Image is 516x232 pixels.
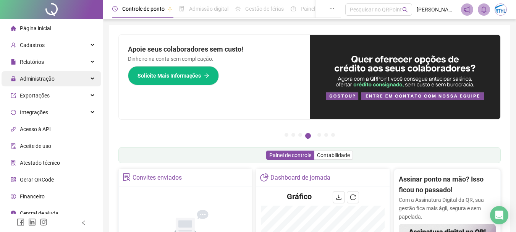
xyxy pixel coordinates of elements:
span: Admissão digital [189,6,228,12]
span: ellipsis [329,6,335,11]
span: Painel do DP [301,6,330,12]
span: audit [11,143,16,149]
span: Gestão de férias [245,6,284,12]
span: info-circle [11,211,16,216]
button: 3 [298,133,302,137]
p: Com a Assinatura Digital da QR, sua gestão fica mais ágil, segura e sem papelada. [399,196,496,221]
span: instagram [40,218,47,226]
span: reload [350,194,356,200]
span: dollar [11,194,16,199]
span: Financeiro [20,193,45,200]
span: [PERSON_NAME] - ARTHUZO [417,5,456,14]
span: Página inicial [20,25,51,31]
span: facebook [17,218,24,226]
span: Administração [20,76,55,82]
div: Dashboard de jornada [270,171,330,184]
span: linkedin [28,218,36,226]
button: 2 [291,133,295,137]
span: download [336,194,342,200]
span: pie-chart [260,173,268,181]
span: Contabilidade [317,152,350,158]
span: sync [11,110,16,115]
div: Open Intercom Messenger [490,206,508,224]
div: Convites enviados [133,171,182,184]
span: Acesso à API [20,126,51,132]
span: clock-circle [112,6,118,11]
span: Atestado técnico [20,160,60,166]
span: left [81,220,86,226]
img: banner%2Fa8ee1423-cce5-4ffa-a127-5a2d429cc7d8.png [310,35,501,119]
span: Exportações [20,92,50,99]
span: Central de ajuda [20,210,58,216]
span: bell [480,6,487,13]
button: 5 [317,133,321,137]
span: arrow-right [204,73,209,78]
span: Painel de controle [269,152,311,158]
span: notification [464,6,471,13]
span: lock [11,76,16,81]
span: Solicite Mais Informações [137,71,201,80]
span: search [402,7,408,13]
span: Aceite de uso [20,143,51,149]
h4: Gráfico [287,191,312,202]
span: Relatórios [20,59,44,65]
span: qrcode [11,177,16,182]
span: solution [123,173,131,181]
span: Controle de ponto [122,6,165,12]
button: 6 [324,133,328,137]
span: export [11,93,16,98]
button: 4 [305,133,311,139]
span: sun [235,6,241,11]
span: Gerar QRCode [20,177,54,183]
span: dashboard [291,6,296,11]
span: file-done [179,6,184,11]
span: pushpin [168,7,172,11]
h2: Assinar ponto na mão? Isso ficou no passado! [399,174,496,196]
button: Solicite Mais Informações [128,66,219,85]
img: 48594 [495,4,506,15]
span: api [11,127,16,132]
span: home [11,26,16,31]
h2: Apoie seus colaboradores sem custo! [128,44,301,55]
p: Dinheiro na conta sem complicação. [128,55,301,63]
span: Integrações [20,109,48,115]
button: 1 [285,133,288,137]
span: user-add [11,42,16,48]
span: solution [11,160,16,165]
button: 7 [331,133,335,137]
span: Cadastros [20,42,45,48]
span: file [11,59,16,65]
